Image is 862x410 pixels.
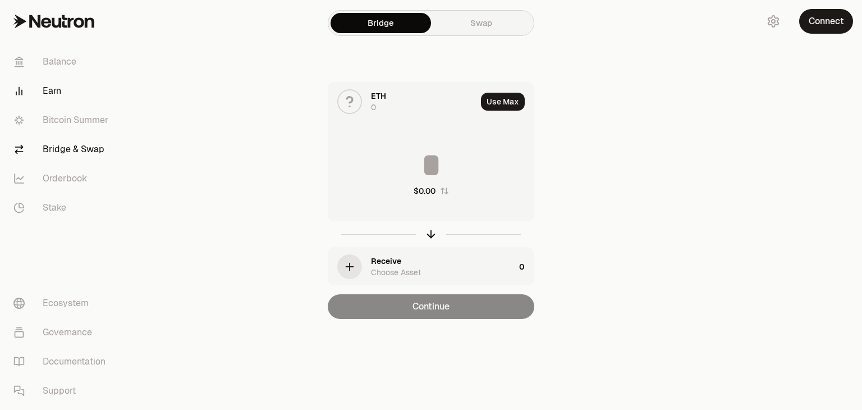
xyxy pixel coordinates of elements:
a: Bitcoin Summer [4,106,121,135]
a: Swap [431,13,531,33]
a: Support [4,376,121,406]
button: Connect [799,9,853,34]
button: Use Max [481,93,525,111]
div: Receive [371,256,401,267]
a: Stake [4,193,121,222]
a: Bridge & Swap [4,135,121,164]
a: Orderbook [4,164,121,193]
a: Documentation [4,347,121,376]
a: Earn [4,76,121,106]
a: Ecosystem [4,289,121,318]
button: $0.00 [414,185,449,197]
div: 0 [371,102,376,113]
div: ETH LogoETH0 [328,83,476,121]
a: Balance [4,47,121,76]
div: $0.00 [414,185,435,197]
div: ReceiveChoose Asset [328,248,515,286]
span: ETH [371,90,386,102]
a: Bridge [331,13,431,33]
a: Governance [4,318,121,347]
div: Choose Asset [371,267,421,278]
button: ReceiveChoose Asset0 [328,248,534,286]
div: 0 [519,248,534,286]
